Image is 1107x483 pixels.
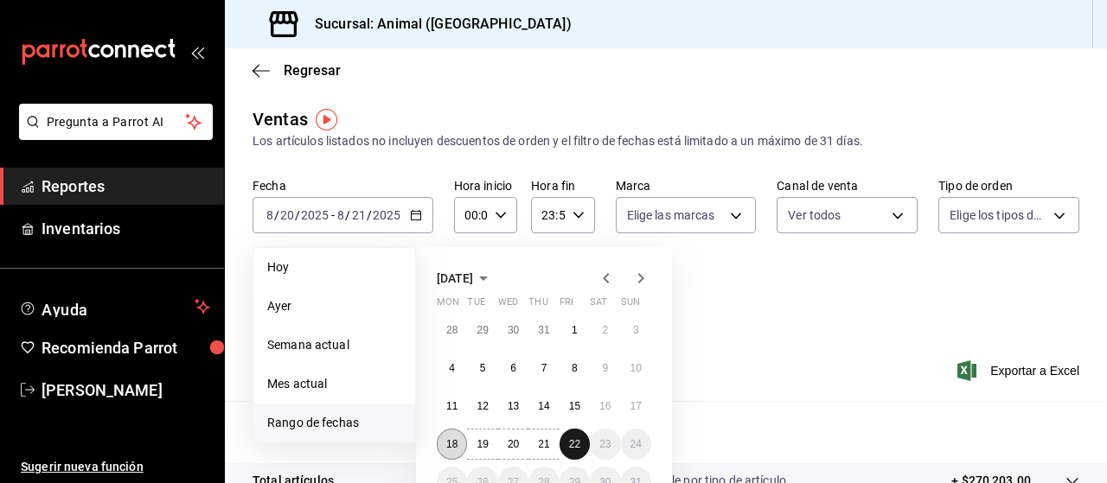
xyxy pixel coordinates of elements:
[508,400,519,412] abbr: August 13, 2025
[477,324,488,336] abbr: July 29, 2025
[538,438,549,450] abbr: August 21, 2025
[295,208,300,222] span: /
[42,175,210,198] span: Reportes
[454,180,517,192] label: Hora inicio
[590,429,620,460] button: August 23, 2025
[498,391,528,422] button: August 13, 2025
[498,353,528,384] button: August 6, 2025
[19,104,213,140] button: Pregunta a Parrot AI
[621,315,651,346] button: August 3, 2025
[560,353,590,384] button: August 8, 2025
[267,258,401,276] span: Hoy
[12,125,213,143] a: Pregunta a Parrot AI
[267,375,401,393] span: Mes actual
[467,429,497,460] button: August 19, 2025
[301,14,572,35] h3: Sucursal: Animal ([GEOGRAPHIC_DATA])
[498,429,528,460] button: August 20, 2025
[572,324,578,336] abbr: August 1, 2025
[630,438,642,450] abbr: August 24, 2025
[528,353,559,384] button: August 7, 2025
[560,296,573,315] abbr: Friday
[477,438,488,450] abbr: August 19, 2025
[446,438,458,450] abbr: August 18, 2025
[633,324,639,336] abbr: August 3, 2025
[316,109,337,130] button: Tooltip marker
[961,360,1079,381] button: Exportar a Excel
[279,208,295,222] input: --
[538,400,549,412] abbr: August 14, 2025
[560,391,590,422] button: August 15, 2025
[300,208,330,222] input: ----
[437,268,494,289] button: [DATE]
[508,438,519,450] abbr: August 20, 2025
[477,400,488,412] abbr: August 12, 2025
[599,400,611,412] abbr: August 16, 2025
[467,353,497,384] button: August 5, 2025
[777,180,918,192] label: Canal de venta
[190,45,204,59] button: open_drawer_menu
[950,207,1047,224] span: Elige los tipos de orden
[467,315,497,346] button: July 29, 2025
[572,362,578,374] abbr: August 8, 2025
[266,208,274,222] input: --
[331,208,335,222] span: -
[531,180,594,192] label: Hora fin
[253,132,1079,150] div: Los artículos listados no incluyen descuentos de orden y el filtro de fechas está limitado a un m...
[938,180,1079,192] label: Tipo de orden
[528,296,547,315] abbr: Thursday
[274,208,279,222] span: /
[284,62,341,79] span: Regresar
[498,296,518,315] abbr: Wednesday
[599,438,611,450] abbr: August 23, 2025
[253,180,433,192] label: Fecha
[630,400,642,412] abbr: August 17, 2025
[602,324,608,336] abbr: August 2, 2025
[560,429,590,460] button: August 22, 2025
[47,113,186,131] span: Pregunta a Parrot AI
[345,208,350,222] span: /
[437,353,467,384] button: August 4, 2025
[630,362,642,374] abbr: August 10, 2025
[569,400,580,412] abbr: August 15, 2025
[590,391,620,422] button: August 16, 2025
[437,296,459,315] abbr: Monday
[367,208,372,222] span: /
[267,336,401,354] span: Semana actual
[267,297,401,315] span: Ayer
[480,362,486,374] abbr: August 5, 2025
[437,271,473,285] span: [DATE]
[621,391,651,422] button: August 17, 2025
[510,362,516,374] abbr: August 6, 2025
[602,362,608,374] abbr: August 9, 2025
[42,336,210,359] span: Recomienda Parrot
[467,296,484,315] abbr: Tuesday
[437,391,467,422] button: August 11, 2025
[590,353,620,384] button: August 9, 2025
[437,429,467,460] button: August 18, 2025
[528,391,559,422] button: August 14, 2025
[253,106,308,132] div: Ventas
[541,362,547,374] abbr: August 7, 2025
[437,315,467,346] button: July 28, 2025
[21,458,210,476] span: Sugerir nueva función
[528,315,559,346] button: July 31, 2025
[569,438,580,450] abbr: August 22, 2025
[621,296,640,315] abbr: Sunday
[560,315,590,346] button: August 1, 2025
[508,324,519,336] abbr: July 30, 2025
[253,62,341,79] button: Regresar
[449,362,455,374] abbr: August 4, 2025
[351,208,367,222] input: --
[498,315,528,346] button: July 30, 2025
[621,429,651,460] button: August 24, 2025
[42,296,188,317] span: Ayuda
[590,315,620,346] button: August 2, 2025
[42,378,210,402] span: [PERSON_NAME]
[621,353,651,384] button: August 10, 2025
[42,217,210,240] span: Inventarios
[616,180,757,192] label: Marca
[467,391,497,422] button: August 12, 2025
[627,207,715,224] span: Elige las marcas
[372,208,401,222] input: ----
